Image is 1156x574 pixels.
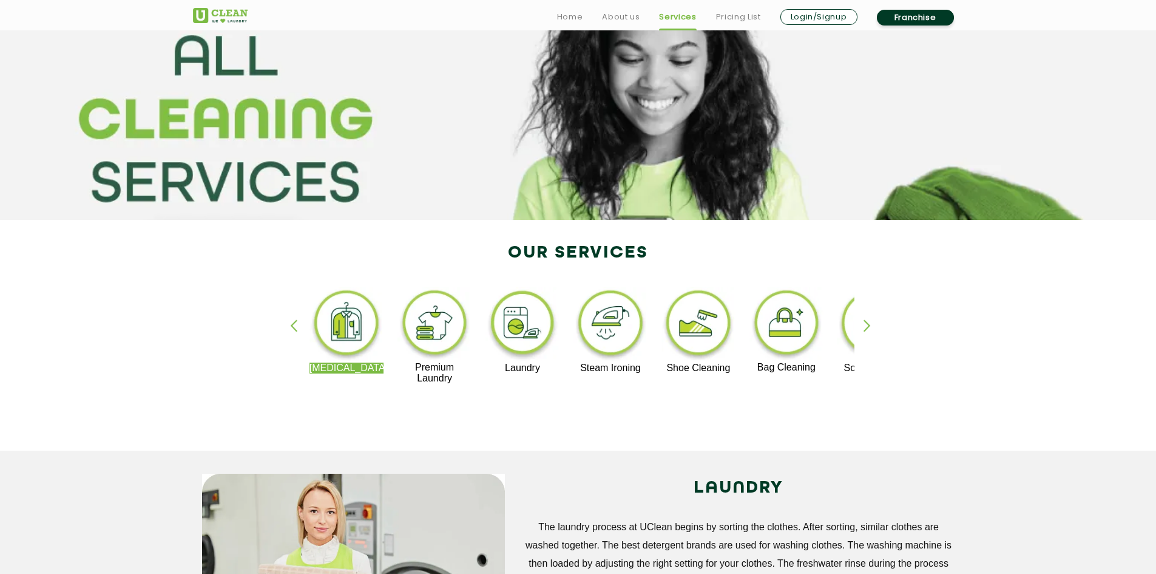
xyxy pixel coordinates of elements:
p: Bag Cleaning [749,362,824,373]
img: premium_laundry_cleaning_11zon.webp [397,287,472,362]
p: Premium Laundry [397,362,472,384]
a: Login/Signup [780,9,857,25]
img: UClean Laundry and Dry Cleaning [193,8,248,23]
a: About us [602,10,640,24]
h2: LAUNDRY [523,474,955,503]
img: steam_ironing_11zon.webp [573,287,648,363]
p: Laundry [485,363,560,374]
p: [MEDICAL_DATA] [309,363,384,374]
a: Home [557,10,583,24]
a: Pricing List [716,10,761,24]
a: Franchise [877,10,954,26]
p: Sofa Cleaning [837,363,911,374]
img: laundry_cleaning_11zon.webp [485,287,560,363]
img: bag_cleaning_11zon.webp [749,287,824,362]
p: Steam Ironing [573,363,648,374]
img: sofa_cleaning_11zon.webp [837,287,911,363]
p: Shoe Cleaning [661,363,736,374]
img: shoe_cleaning_11zon.webp [661,287,736,363]
img: dry_cleaning_11zon.webp [309,287,384,363]
a: Services [659,10,696,24]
